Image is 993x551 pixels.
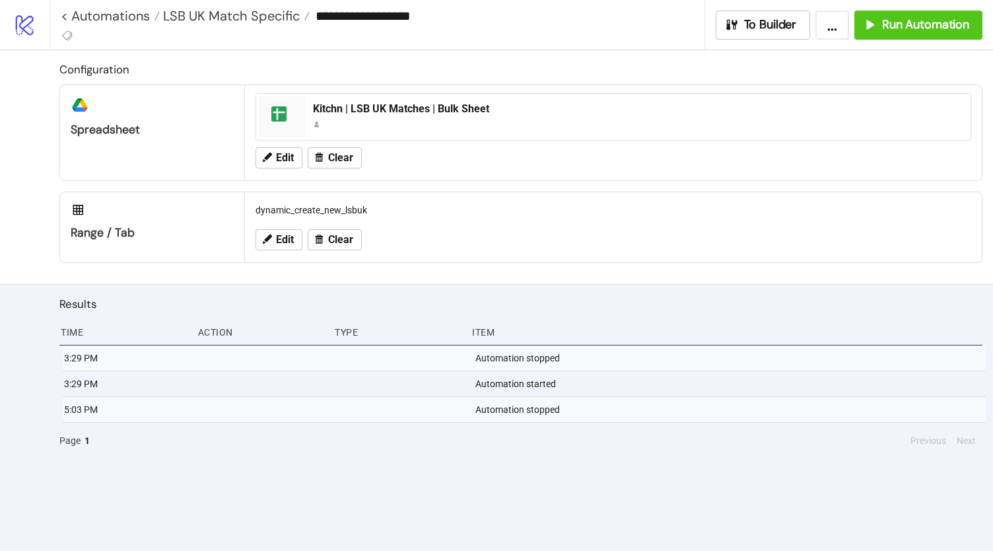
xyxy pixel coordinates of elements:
div: Time [59,320,188,345]
span: Run Automation [882,17,969,32]
h2: Configuration [59,61,982,78]
div: 5:03 PM [63,397,191,422]
div: Type [333,320,462,345]
div: Kitchn | LSB UK Matches | Bulk Sheet [313,102,963,116]
span: To Builder [744,17,797,32]
div: Automation stopped [474,346,986,371]
button: Clear [308,229,362,250]
button: 1 [81,433,94,448]
div: 3:29 PM [63,346,191,371]
span: Edit [276,234,294,246]
div: Automation started [474,371,986,396]
h2: Results [59,295,982,312]
div: Spreadsheet [71,122,234,137]
span: Edit [276,152,294,164]
button: Run Automation [854,11,982,40]
button: Next [953,433,980,448]
span: LSB UK Match Specific [160,7,300,24]
a: LSB UK Match Specific [160,9,310,22]
button: Clear [308,147,362,168]
span: Clear [328,152,353,164]
span: Clear [328,234,353,246]
div: Range / Tab [71,225,234,240]
button: Edit [256,147,302,168]
button: ... [815,11,849,40]
button: Edit [256,229,302,250]
button: To Builder [716,11,811,40]
div: Automation stopped [474,397,986,422]
div: 3:29 PM [63,371,191,396]
a: < Automations [61,9,160,22]
span: Page [59,433,81,448]
div: Action [197,320,325,345]
div: Item [471,320,982,345]
div: dynamic_create_new_lsbuk [250,198,976,223]
button: Previous [907,433,950,448]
